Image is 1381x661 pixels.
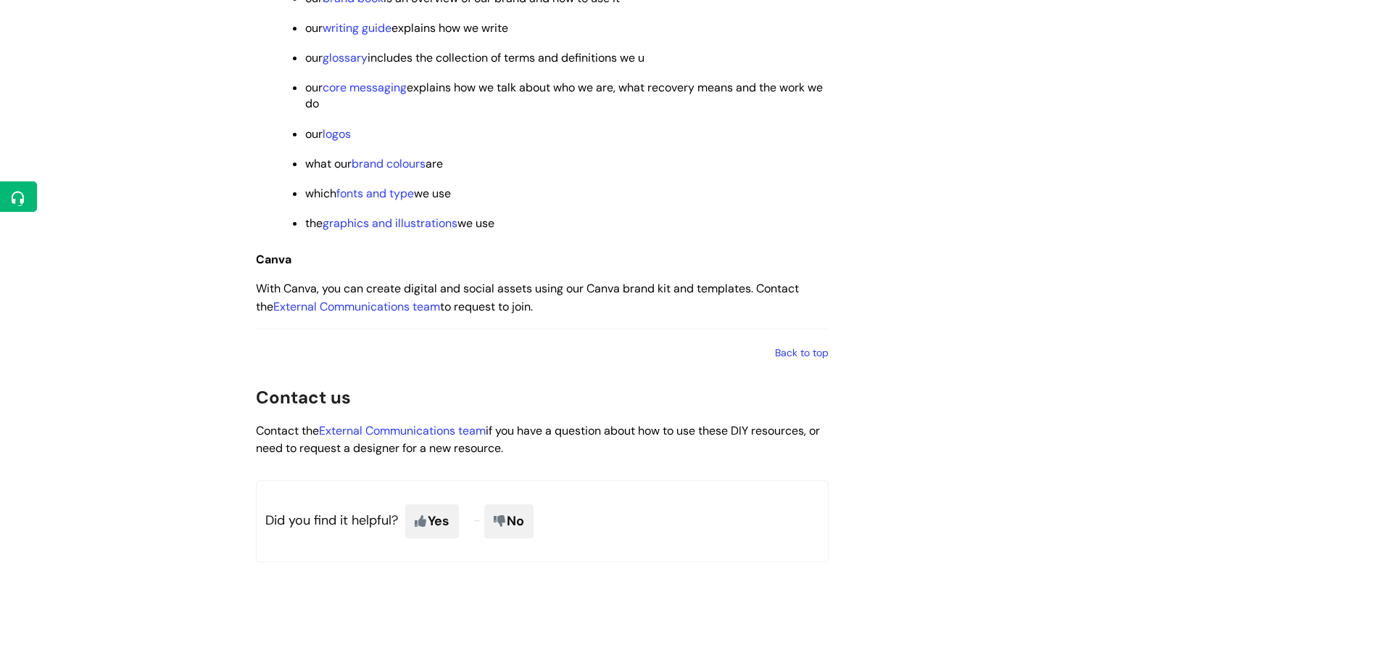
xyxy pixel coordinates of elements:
span: No [484,504,534,538]
span: our explains how we write [305,20,508,36]
a: writing guide [323,20,391,36]
a: glossary [323,50,368,65]
span: our explains how we talk about who we are, what recovery means and the work we do [305,80,823,111]
a: fonts and type [336,186,414,201]
a: logos [323,126,351,141]
span: our includes the collection of terms and definitions we u [305,50,644,65]
a: brand colours [352,156,426,171]
span: With Canva, you can create digital and social assets using our Canva brand kit and templates. Con... [256,281,799,314]
span: what our are [305,156,443,171]
span: the we use [305,215,494,231]
span: Contact the if you have a question about how to use these DIY resources, or need to request a des... [256,423,820,456]
a: External Communications team [319,423,486,438]
p: Did you find it helpful? [256,480,829,562]
span: which we use [305,186,451,201]
a: graphics and illustrations [323,215,457,231]
span: Canva [256,252,291,267]
a: External Communications team [273,299,440,314]
a: Back to top [775,346,829,359]
span: Contact us [256,386,351,408]
a: core messaging [323,80,407,95]
span: Yes [405,504,459,538]
span: our [305,126,351,141]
